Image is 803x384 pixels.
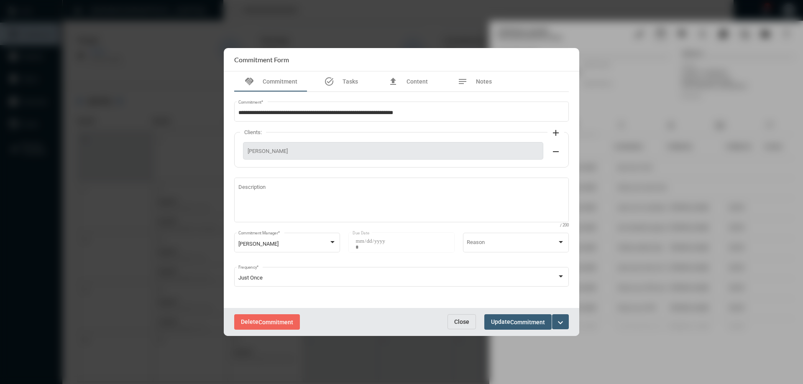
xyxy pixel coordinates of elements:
span: Content [407,78,428,85]
button: UpdateCommitment [484,314,552,330]
mat-icon: notes [458,76,468,86]
mat-hint: / 200 [560,223,569,228]
mat-icon: file_upload [388,76,398,86]
h2: Commitment Form [234,56,289,64]
button: DeleteCommitment [234,314,300,330]
span: Tasks [343,78,358,85]
mat-icon: add [551,128,561,138]
button: Close [448,314,476,329]
mat-icon: expand_more [555,318,565,328]
span: Commitment [258,319,293,326]
span: Commitment [263,78,297,85]
span: Close [454,318,469,325]
span: Commitment [510,319,545,326]
span: Notes [476,78,492,85]
span: [PERSON_NAME] [248,148,539,154]
span: Delete [241,318,293,325]
mat-icon: remove [551,147,561,157]
label: Clients: [240,129,266,135]
span: Just Once [238,275,263,281]
mat-icon: handshake [244,76,254,86]
span: [PERSON_NAME] [238,241,279,247]
mat-icon: task_alt [324,76,334,86]
span: Update [491,318,545,325]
